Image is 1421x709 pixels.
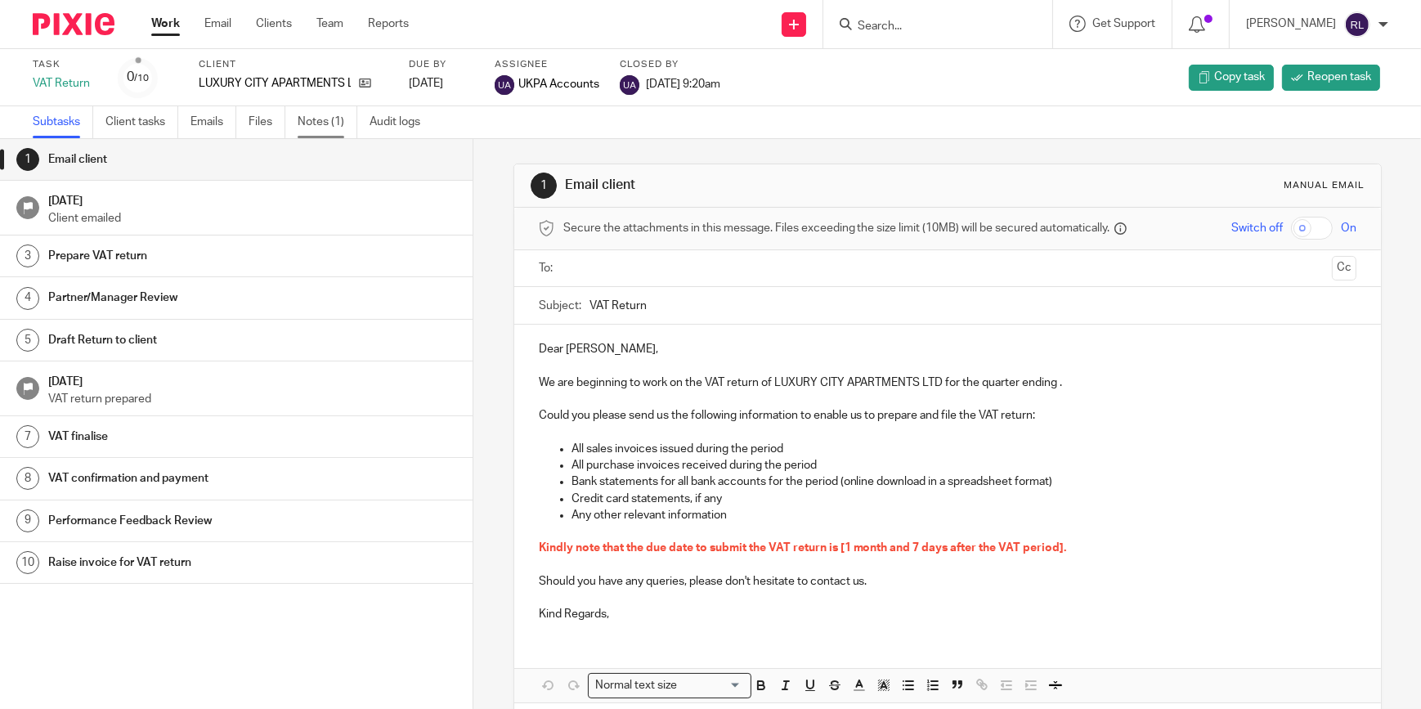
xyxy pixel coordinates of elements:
[33,13,114,35] img: Pixie
[620,58,720,71] label: Closed by
[565,177,982,194] h1: Email client
[588,673,751,698] div: Search for option
[539,542,1067,554] span: Kindly note that the due date to submit the VAT return is [1 month and 7 days after the VAT period].
[48,189,457,209] h1: [DATE]
[1282,65,1380,91] a: Reopen task
[539,375,1356,391] p: We are beginning to work on the VAT return of LUXURY CITY APARTMENTS LTD for the quarter ending .
[646,79,720,90] span: [DATE] 9:20am
[1344,11,1370,38] img: svg%3E
[539,341,1356,357] p: Dear [PERSON_NAME],
[368,16,409,32] a: Reports
[33,58,98,71] label: Task
[572,457,1356,473] p: All purchase invoices received during the period
[199,75,351,92] p: LUXURY CITY APARTMENTS LTD
[409,75,474,92] div: [DATE]
[191,106,236,138] a: Emails
[683,677,742,694] input: Search for option
[518,76,599,92] span: UKPA Accounts
[495,75,514,95] img: svg%3E
[16,329,39,352] div: 5
[256,16,292,32] a: Clients
[249,106,285,138] a: Files
[151,16,180,32] a: Work
[856,20,1003,34] input: Search
[33,75,98,92] div: VAT Return
[1092,18,1155,29] span: Get Support
[135,74,150,83] small: /10
[563,220,1110,236] span: Secure the attachments in this message. Files exceeding the size limit (10MB) will be secured aut...
[539,407,1356,424] p: Could you please send us the following information to enable us to prepare and file the VAT return:
[620,75,639,95] img: svg%3E
[1341,220,1356,236] span: On
[105,106,178,138] a: Client tasks
[48,424,321,449] h1: VAT finalise
[316,16,343,32] a: Team
[16,509,39,532] div: 9
[572,473,1356,490] p: Bank statements for all bank accounts for the period (online download in a spreadsheet format)
[48,328,321,352] h1: Draft Return to client
[1214,69,1265,85] span: Copy task
[495,58,599,71] label: Assignee
[298,106,357,138] a: Notes (1)
[572,507,1356,523] p: Any other relevant information
[370,106,433,138] a: Audit logs
[48,370,457,390] h1: [DATE]
[16,551,39,574] div: 10
[1246,16,1336,32] p: [PERSON_NAME]
[16,425,39,448] div: 7
[48,509,321,533] h1: Performance Feedback Review
[48,244,321,268] h1: Prepare VAT return
[1332,256,1356,280] button: Cc
[409,58,474,71] label: Due by
[1231,220,1283,236] span: Switch off
[33,106,93,138] a: Subtasks
[48,210,457,227] p: Client emailed
[572,441,1356,457] p: All sales invoices issued during the period
[199,58,388,71] label: Client
[204,16,231,32] a: Email
[539,573,1356,590] p: Should you have any queries, please don't hesitate to contact us.
[539,260,557,276] label: To:
[48,391,457,407] p: VAT return prepared
[531,173,557,199] div: 1
[592,677,681,694] span: Normal text size
[48,147,321,172] h1: Email client
[539,298,581,314] label: Subject:
[16,287,39,310] div: 4
[1284,179,1365,192] div: Manual email
[128,68,150,87] div: 0
[539,606,1356,622] p: Kind Regards,
[16,467,39,490] div: 8
[16,148,39,171] div: 1
[16,245,39,267] div: 3
[572,491,1356,507] p: Credit card statements, if any
[48,285,321,310] h1: Partner/Manager Review
[48,550,321,575] h1: Raise invoice for VAT return
[1307,69,1371,85] span: Reopen task
[48,466,321,491] h1: VAT confirmation and payment
[1189,65,1274,91] a: Copy task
